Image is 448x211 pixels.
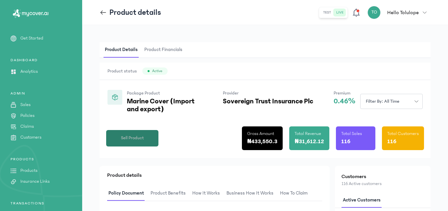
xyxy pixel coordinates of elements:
[152,68,162,74] span: Active
[20,178,50,185] p: Insurance Links
[341,130,362,137] p: Total Sales
[20,101,31,108] p: Sales
[149,186,191,201] button: Product Benefits
[104,42,143,58] button: Product Details
[20,68,38,75] p: Analytics
[20,134,41,141] p: Customers
[247,137,278,146] p: ₦433,550.3
[387,9,419,16] p: Hello Tolulope
[367,6,381,19] div: TO
[109,7,161,18] p: Product details
[143,42,184,58] span: Product Financials
[279,186,309,201] span: How to claim
[20,123,34,130] p: Claims
[127,97,202,113] p: Marine Cover (Import and export)
[362,98,403,105] span: Filter by: all time
[104,42,139,58] span: Product Details
[342,180,424,187] p: 116 Active customers
[106,130,158,146] button: Sell Product
[223,91,239,96] span: Provider
[191,186,225,201] button: How It Works
[107,171,322,179] p: Product details
[143,42,188,58] button: Product Financials
[387,130,419,137] p: Total Customers
[107,186,149,201] button: Policy Document
[342,172,424,180] h2: Customers
[20,112,35,119] p: Policies
[341,137,350,146] p: 116
[127,91,160,96] span: Package Product
[107,68,137,74] span: Product status
[149,186,187,201] span: Product Benefits
[107,186,145,201] span: Policy Document
[121,135,144,142] span: Sell Product
[225,186,275,201] span: Business How It Works
[20,167,37,174] p: Products
[360,94,423,109] button: Filter by: all time
[223,97,313,105] p: Sovereign Trust Insurance Plc
[334,91,350,96] span: Premium
[295,130,321,137] p: Total Revenue
[295,137,324,146] p: ₦31,612.12
[367,6,431,19] button: TOHello Tolulope
[342,193,386,208] button: Active customers
[20,35,43,42] p: Get Started
[342,193,382,208] span: Active customers
[334,97,355,105] p: 0.46%
[191,186,221,201] span: How It Works
[334,9,346,16] button: live
[320,9,334,16] button: test
[387,137,396,146] p: 116
[247,130,274,137] p: Gross Amount
[225,186,279,201] button: Business How It Works
[279,186,313,201] button: How to claim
